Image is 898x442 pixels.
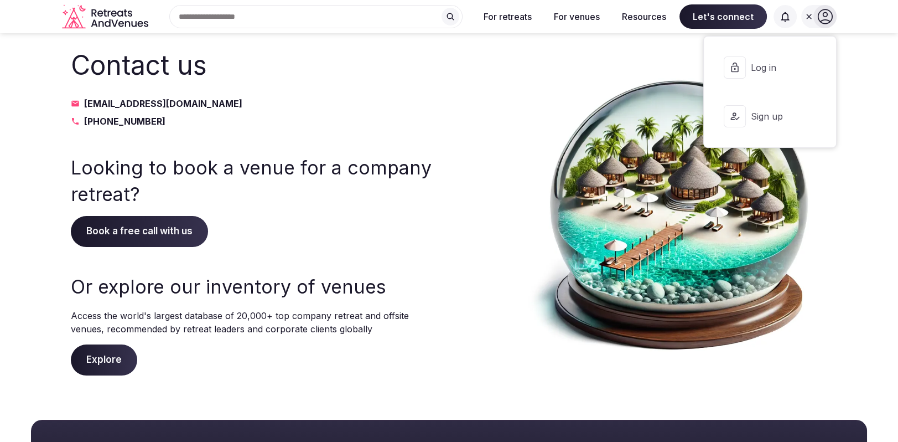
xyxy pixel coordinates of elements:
[71,225,208,237] a: Book a free call with us
[71,274,438,300] h3: Or explore our inventory of venues
[71,155,438,207] h3: Looking to book a venue for a company retreat?
[71,115,438,128] a: [PHONE_NUMBER]
[71,354,137,365] a: Explore
[62,4,150,29] svg: Retreats and Venues company logo
[750,110,803,122] span: Sign up
[713,45,827,90] button: Log in
[713,94,827,138] button: Sign up
[475,4,541,29] button: For retreats
[71,309,438,336] p: Access the world's largest database of 20,000+ top company retreat and offsite venues, recommende...
[71,47,438,84] h2: Contact us
[62,4,150,29] a: Visit the homepage
[71,345,137,376] span: Explore
[750,61,803,74] span: Log in
[613,4,675,29] button: Resources
[71,97,438,110] a: [EMAIL_ADDRESS][DOMAIN_NAME]
[71,216,208,247] span: Book a free call with us
[679,4,767,29] span: Let's connect
[545,4,609,29] button: For venues
[525,47,827,376] img: Contact us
